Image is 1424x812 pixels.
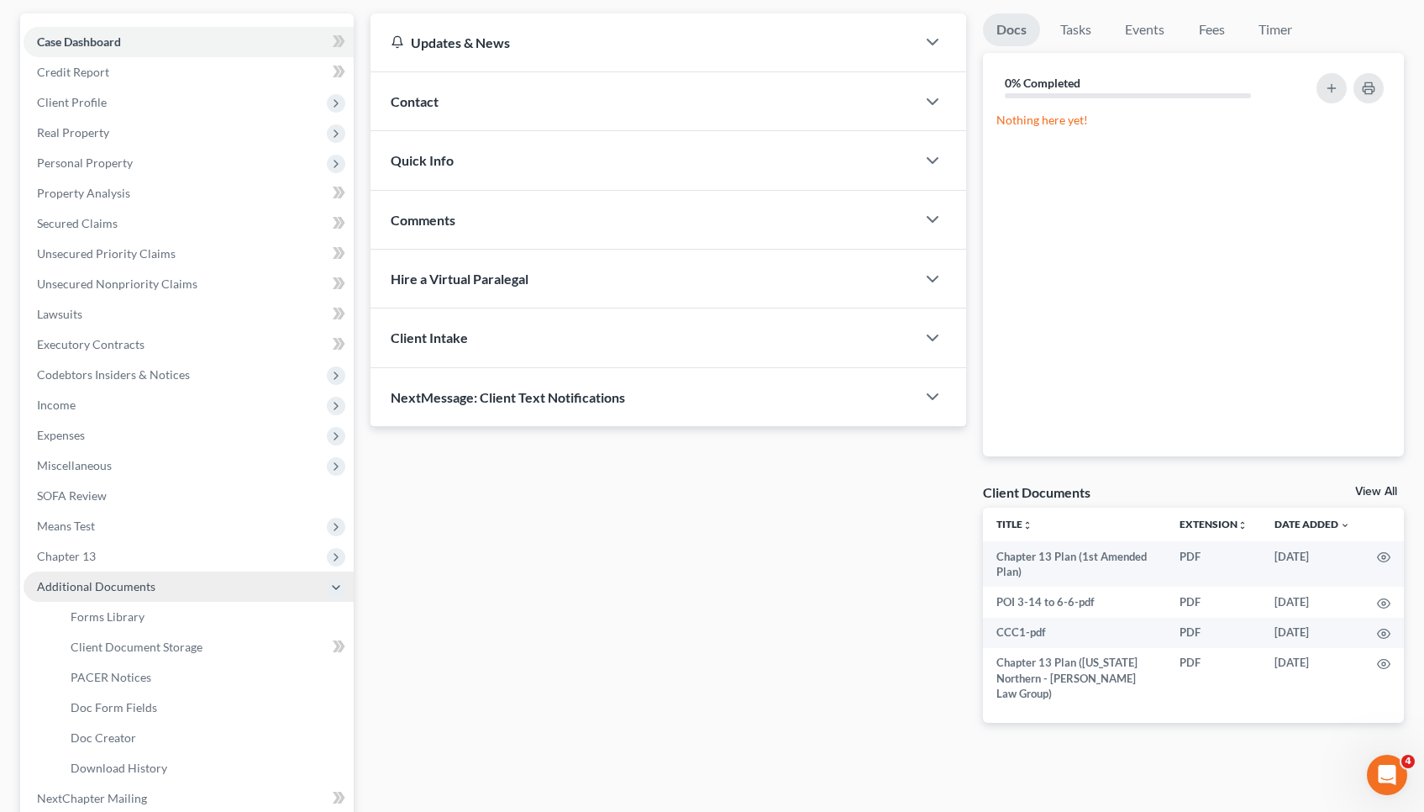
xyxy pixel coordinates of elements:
span: Means Test [37,519,95,533]
td: PDF [1166,648,1261,709]
span: Real Property [37,125,109,140]
td: PDF [1166,618,1261,648]
span: Unsecured Nonpriority Claims [37,277,197,291]
span: Doc Creator [71,730,136,745]
span: Hire a Virtual Paralegal [391,271,528,287]
a: Secured Claims [24,208,354,239]
span: SOFA Review [37,488,107,503]
a: Extensionunfold_more [1180,518,1248,530]
span: Miscellaneous [37,458,112,472]
a: Fees [1185,13,1238,46]
a: Forms Library [57,602,354,632]
span: Codebtors Insiders & Notices [37,367,190,382]
a: Unsecured Nonpriority Claims [24,269,354,299]
span: Personal Property [37,156,133,170]
td: [DATE] [1261,648,1364,709]
td: [DATE] [1261,618,1364,648]
td: CCC1-pdf [983,618,1166,648]
a: Property Analysis [24,178,354,208]
span: Client Document Storage [71,640,202,654]
span: Lawsuits [37,307,82,321]
td: Chapter 13 Plan (1st Amended Plan) [983,541,1166,588]
span: Forms Library [71,609,145,624]
td: PDF [1166,587,1261,617]
a: Events [1111,13,1178,46]
a: Lawsuits [24,299,354,330]
span: Secured Claims [37,216,118,230]
span: Income [37,398,76,412]
span: Chapter 13 [37,549,96,563]
a: Client Document Storage [57,632,354,662]
td: [DATE] [1261,587,1364,617]
a: Doc Form Fields [57,693,354,723]
td: POI 3-14 to 6-6-pdf [983,587,1166,617]
p: Nothing here yet! [996,112,1390,129]
span: Doc Form Fields [71,700,157,714]
span: Additional Documents [37,579,155,593]
i: unfold_more [1237,520,1248,530]
iframe: Intercom live chat [1367,755,1407,795]
span: Expenses [37,428,85,442]
i: unfold_more [1022,520,1033,530]
span: PACER Notices [71,670,151,684]
a: PACER Notices [57,662,354,693]
span: Contact [391,93,439,109]
a: Executory Contracts [24,330,354,360]
a: View All [1355,486,1397,498]
span: Case Dashboard [37,34,121,49]
a: Credit Report [24,57,354,87]
span: NextMessage: Client Text Notifications [391,389,625,405]
span: Download History [71,761,167,775]
a: Docs [983,13,1040,46]
div: Updates & News [391,34,896,51]
a: Date Added expand_more [1274,518,1350,530]
span: Client Profile [37,95,107,109]
span: Property Analysis [37,186,130,200]
span: Comments [391,212,455,228]
i: expand_more [1340,520,1350,530]
td: Chapter 13 Plan ([US_STATE] Northern - [PERSON_NAME] Law Group) [983,648,1166,709]
a: Doc Creator [57,723,354,753]
a: Unsecured Priority Claims [24,239,354,269]
span: Client Intake [391,330,468,345]
span: 4 [1401,755,1415,768]
span: Unsecured Priority Claims [37,246,176,261]
a: Download History [57,753,354,783]
a: Titleunfold_more [996,518,1033,530]
span: Quick Info [391,152,454,168]
span: Executory Contracts [37,337,145,351]
strong: 0% Completed [1005,76,1080,90]
a: Case Dashboard [24,27,354,57]
td: PDF [1166,541,1261,588]
a: Tasks [1047,13,1105,46]
div: Client Documents [983,483,1090,501]
a: SOFA Review [24,481,354,511]
span: NextChapter Mailing [37,791,147,805]
a: Timer [1245,13,1306,46]
span: Credit Report [37,65,109,79]
td: [DATE] [1261,541,1364,588]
